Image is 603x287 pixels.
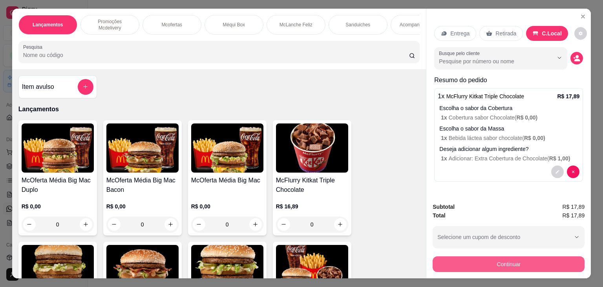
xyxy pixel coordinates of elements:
[439,57,541,65] input: Busque pelo cliente
[276,176,348,195] h4: McFlurry Kitkat Triple Chocolate
[553,52,566,64] button: Show suggestions
[551,166,564,178] button: decrease-product-quantity
[22,176,94,195] h4: McOferta Média Big Mac Duplo
[18,105,420,114] p: Lançamentos
[161,22,182,28] p: Mcofertas
[439,104,579,112] p: Escolha o sabor da Cobertura
[433,212,445,219] strong: Total
[570,52,583,64] button: decrease-product-quantity
[276,202,348,210] p: R$ 16,89
[22,123,94,173] img: product-image
[557,92,579,100] p: R$ 17,89
[276,123,348,173] img: product-image
[191,202,263,210] p: R$ 0,00
[22,82,54,92] h4: Item avulso
[438,92,524,101] p: 1 x
[439,50,482,57] label: Busque pelo cliente
[106,202,179,210] p: R$ 0,00
[441,155,448,162] span: 1 x
[191,176,263,185] h4: McOferta Média Big Mac
[439,145,579,153] p: Deseja adicionar algum ingrediente?
[87,18,133,31] p: Promoções Mcdelivery
[345,22,370,28] p: Sanduiches
[441,114,579,121] p: Cobertura sabor Chocolate (
[441,134,579,142] p: Bebida láctea sabor chocolate (
[400,22,440,28] p: Acompanhamentos
[562,202,585,211] span: R$ 17,89
[434,75,583,85] p: Resumo do pedido
[223,22,245,28] p: Méqui Box
[33,22,63,28] p: Lançamentos
[23,44,45,50] label: Pesquisa
[280,22,312,28] p: McLanche Feliz
[517,114,538,121] span: R$ 0,00 )
[433,256,585,272] button: Continuar
[450,29,470,37] p: Entrega
[562,211,585,220] span: R$ 17,89
[439,125,579,132] p: Escolha o sabor da Massa
[567,166,579,178] button: decrease-product-quantity
[446,93,524,99] span: McFlurry Kitkat Triple Chocolate
[441,135,448,141] span: 1 x
[574,27,587,40] button: decrease-product-quantity
[433,226,585,248] button: Selecione um cupom de desconto
[441,155,579,162] p: Adicionar: Extra Cobertura de Chocolate (
[441,114,448,121] span: 1 x
[577,10,589,23] button: Close
[23,51,409,59] input: Pesquisa
[495,29,516,37] p: Retirada
[191,123,263,173] img: product-image
[78,79,93,95] button: add-separate-item
[106,176,179,195] h4: McOferta Média Big Mac Bacon
[524,135,545,141] span: R$ 0,00 )
[542,29,562,37] p: C.Local
[433,204,455,210] strong: Subtotal
[22,202,94,210] p: R$ 0,00
[106,123,179,173] img: product-image
[549,155,570,162] span: R$ 1,00 )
